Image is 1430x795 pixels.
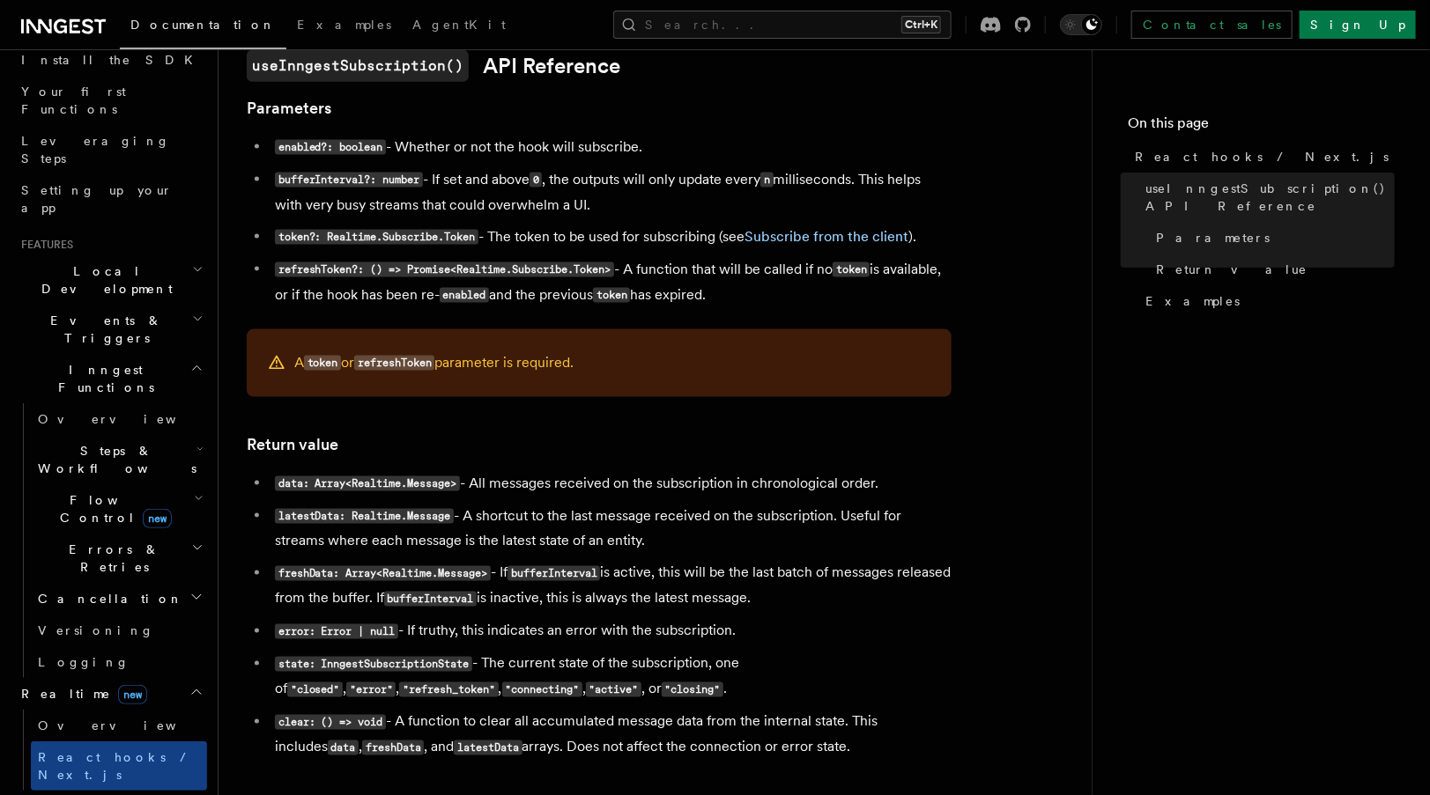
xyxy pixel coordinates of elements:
code: bufferInterval [508,566,600,581]
a: Overview [31,403,207,435]
p: A or parameter is required. [294,350,574,376]
code: latestData: Realtime.Message [275,509,454,524]
button: Cancellation [31,583,207,615]
code: refreshToken [354,356,434,371]
code: token [593,288,630,303]
code: n [760,173,773,188]
a: Logging [31,646,207,678]
a: React hooks / Next.js [1128,141,1395,173]
a: Leveraging Steps [14,125,207,174]
code: enabled [440,288,489,303]
a: useInngestSubscription()API Reference [247,50,620,82]
span: Install the SDK [21,53,204,67]
span: Local Development [14,262,192,298]
a: Setting up your app [14,174,207,224]
a: Your first Functions [14,76,207,125]
a: Subscribe from the client [745,228,908,245]
li: - If set and above , the outputs will only update every milliseconds. This helps with very busy s... [270,167,952,217]
a: useInngestSubscription() API Reference [1138,173,1395,222]
code: token [833,262,870,277]
li: - A shortcut to the last message received on the subscription. Useful for streams where each mess... [270,504,952,554]
button: Toggle dark mode [1060,14,1102,35]
li: - If is active, this will be the last batch of messages released from the buffer. If is inactive,... [270,561,952,612]
code: "connecting" [502,682,582,697]
a: React hooks / Next.js [31,741,207,791]
a: Return value [1149,254,1395,285]
a: Parameters [1149,222,1395,254]
a: Overview [31,710,207,741]
span: useInngestSubscription() API Reference [1145,180,1395,215]
button: Search...Ctrl+K [613,11,952,39]
span: Return value [1156,261,1308,278]
button: Realtimenew [14,678,207,710]
code: freshData: Array<Realtime.Message> [275,566,491,581]
button: Local Development [14,255,207,305]
span: Logging [38,655,130,669]
span: Versioning [38,623,154,637]
li: - The token to be used for subscribing (see ). [270,225,952,250]
a: Install the SDK [14,44,207,76]
li: - If truthy, this indicates an error with the subscription. [270,619,952,644]
span: Steps & Workflows [31,442,196,477]
span: Documentation [130,18,276,32]
a: Parameters [247,96,331,121]
span: Your first Functions [21,85,126,116]
code: freshData [362,740,424,755]
span: new [118,685,147,704]
kbd: Ctrl+K [901,16,941,33]
li: - Whether or not the hook will subscribe. [270,135,952,160]
span: Examples [1145,292,1240,310]
span: AgentKit [412,18,506,32]
a: Examples [286,5,402,48]
a: Examples [1138,285,1395,317]
li: - The current state of the subscription, one of , , , , , or . [270,651,952,703]
button: Inngest Functions [14,354,207,403]
code: 0 [530,173,542,188]
a: AgentKit [402,5,516,48]
div: Realtimenew [14,710,207,791]
li: - A function that will be called if no is available, or if the hook has been re- and the previous... [270,257,952,308]
span: Features [14,238,73,252]
code: "refresh_token" [399,682,498,697]
code: latestData [454,740,522,755]
code: "active" [586,682,641,697]
a: Sign Up [1300,11,1416,39]
button: Steps & Workflows [31,435,207,484]
span: Setting up your app [21,183,173,215]
code: data [328,740,359,755]
span: React hooks / Next.js [1135,148,1389,166]
span: Examples [297,18,391,32]
span: Cancellation [31,590,183,607]
a: Return value [247,432,338,457]
a: Versioning [31,615,207,646]
h4: On this page [1128,113,1395,141]
code: error: Error | null [275,624,398,639]
code: state: InngestSubscriptionState [275,657,472,672]
button: Events & Triggers [14,305,207,354]
code: token [304,356,341,371]
span: Flow Control [31,491,194,526]
span: new [143,509,172,528]
code: enabled?: boolean [275,140,386,155]
button: Errors & Retries [31,534,207,583]
code: useInngestSubscription() [247,50,469,82]
span: React hooks / Next.js [38,750,194,782]
code: bufferInterval [384,592,477,607]
button: Flow Controlnew [31,484,207,534]
a: Documentation [120,5,286,49]
code: "closing" [662,682,723,697]
li: - A function to clear all accumulated message data from the internal state. This includes , , and... [270,710,952,761]
code: token?: Realtime.Subscribe.Token [275,230,478,245]
span: Errors & Retries [31,541,191,576]
code: "closed" [287,682,343,697]
code: bufferInterval?: number [275,173,423,188]
span: Overview [38,718,219,732]
span: Inngest Functions [14,361,190,396]
span: Leveraging Steps [21,134,170,166]
code: refreshToken?: () => Promise<Realtime.Subscribe.Token> [275,262,614,277]
div: Inngest Functions [14,403,207,678]
a: Contact sales [1131,11,1293,39]
code: data: Array<Realtime.Message> [275,476,460,491]
span: Events & Triggers [14,312,192,347]
code: "error" [346,682,396,697]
